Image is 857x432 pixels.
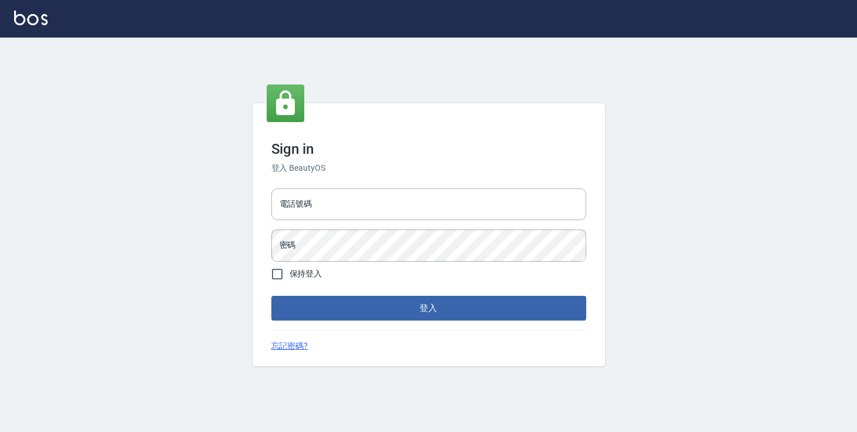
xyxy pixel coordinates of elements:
button: 登入 [271,296,586,320]
a: 忘記密碼? [271,340,308,352]
h3: Sign in [271,141,586,157]
span: 保持登入 [290,268,322,280]
h6: 登入 BeautyOS [271,162,586,174]
img: Logo [14,11,48,25]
